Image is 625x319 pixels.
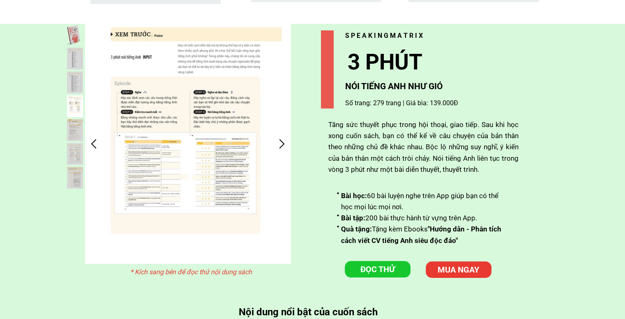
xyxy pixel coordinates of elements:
[337,224,505,246] li: Tặng kèm Ebooks
[337,213,505,224] li: 200 bài thực hành từ vựng trên App.
[341,225,501,244] span: "Hướng dẫn - Phân tích cách viết CV tiếng Anh siêu độc đáo"
[345,98,462,109] h3: Số trang: 279 trang | Giá bìa: 139.000Đ
[345,30,462,41] h3: S P E A K I N G M A T R I X
[341,225,372,233] span: Quà tặng:
[130,267,257,277] h3: * Kích sang bên để đọc thử nội dung sách
[328,119,519,186] div: Tăng sức thuyết phục trong hội thoại, giao tiếp. Sau khi học xong cuốn sách, bạn có thể kể về câu...
[423,261,494,278] p: MUA NGAY
[345,261,411,277] a: ĐỌC THỬ
[337,190,505,213] li: 60 bài luyện nghe trên App giúp bạn có thể học mọi lúc mọi nơi.
[348,45,485,80] h3: 3 PHÚT
[341,214,365,222] span: Bài tập:
[341,192,367,200] span: Bài học:
[345,80,581,94] h3: NÓI TIẾNG ANH NHƯ GIÓ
